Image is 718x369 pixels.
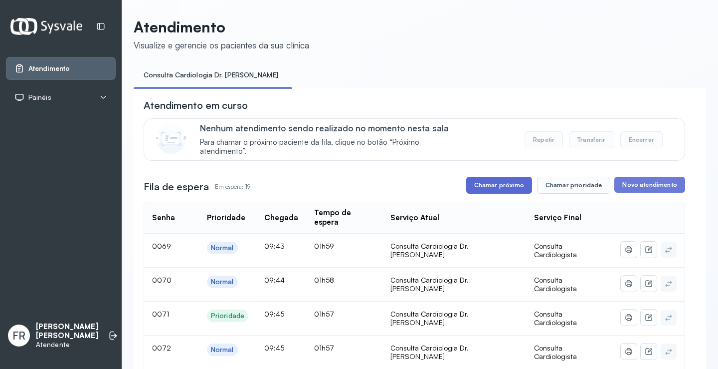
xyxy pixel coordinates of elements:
span: Atendimento [28,64,70,73]
div: Serviço Final [534,213,581,223]
button: Chamar próximo [466,177,532,194]
div: Serviço Atual [390,213,439,223]
div: Normal [211,244,234,252]
p: [PERSON_NAME] [PERSON_NAME] [36,322,98,341]
div: Visualize e gerencie os pacientes da sua clínica [134,40,309,50]
a: Consulta Cardiologia Dr. [PERSON_NAME] [134,67,288,83]
div: Consulta Cardiologia Dr. [PERSON_NAME] [390,242,518,259]
span: 0072 [152,344,171,352]
img: Imagem de CalloutCard [156,124,186,154]
p: Em espera: 19 [215,180,250,194]
span: 09:44 [264,276,285,284]
span: Painéis [28,93,51,102]
p: Nenhum atendimento sendo realizado no momento nesta sala [200,123,464,133]
span: 09:45 [264,310,284,318]
button: Novo atendimento [614,177,685,193]
div: Prioridade [207,213,245,223]
span: Consulta Cardiologista [534,344,577,361]
span: 09:43 [264,242,285,250]
div: Consulta Cardiologia Dr. [PERSON_NAME] [390,276,518,293]
span: Para chamar o próximo paciente da fila, clique no botão “Próximo atendimento”. [200,138,464,157]
p: Atendimento [134,18,309,36]
a: Atendimento [14,63,107,73]
button: Transferir [569,131,614,148]
span: 01h58 [314,276,334,284]
h3: Fila de espera [144,180,209,194]
span: 01h57 [314,310,334,318]
span: Consulta Cardiologista [534,310,577,327]
p: Atendente [36,341,98,349]
span: 0069 [152,242,171,250]
h3: Atendimento em curso [144,98,248,112]
div: Consulta Cardiologia Dr. [PERSON_NAME] [390,344,518,361]
div: Tempo de espera [314,208,374,227]
button: Encerrar [620,131,663,148]
span: Consulta Cardiologista [534,276,577,293]
div: Consulta Cardiologia Dr. [PERSON_NAME] [390,310,518,327]
span: 09:45 [264,344,284,352]
div: Chegada [264,213,298,223]
div: Senha [152,213,175,223]
img: Logotipo do estabelecimento [10,18,82,34]
div: Prioridade [211,312,244,320]
button: Repetir [525,131,563,148]
button: Chamar prioridade [537,177,611,194]
span: Consulta Cardiologista [534,242,577,259]
span: 01h57 [314,344,334,352]
span: 01h59 [314,242,334,250]
span: 0071 [152,310,169,318]
div: Normal [211,346,234,354]
span: 0070 [152,276,172,284]
div: Normal [211,278,234,286]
